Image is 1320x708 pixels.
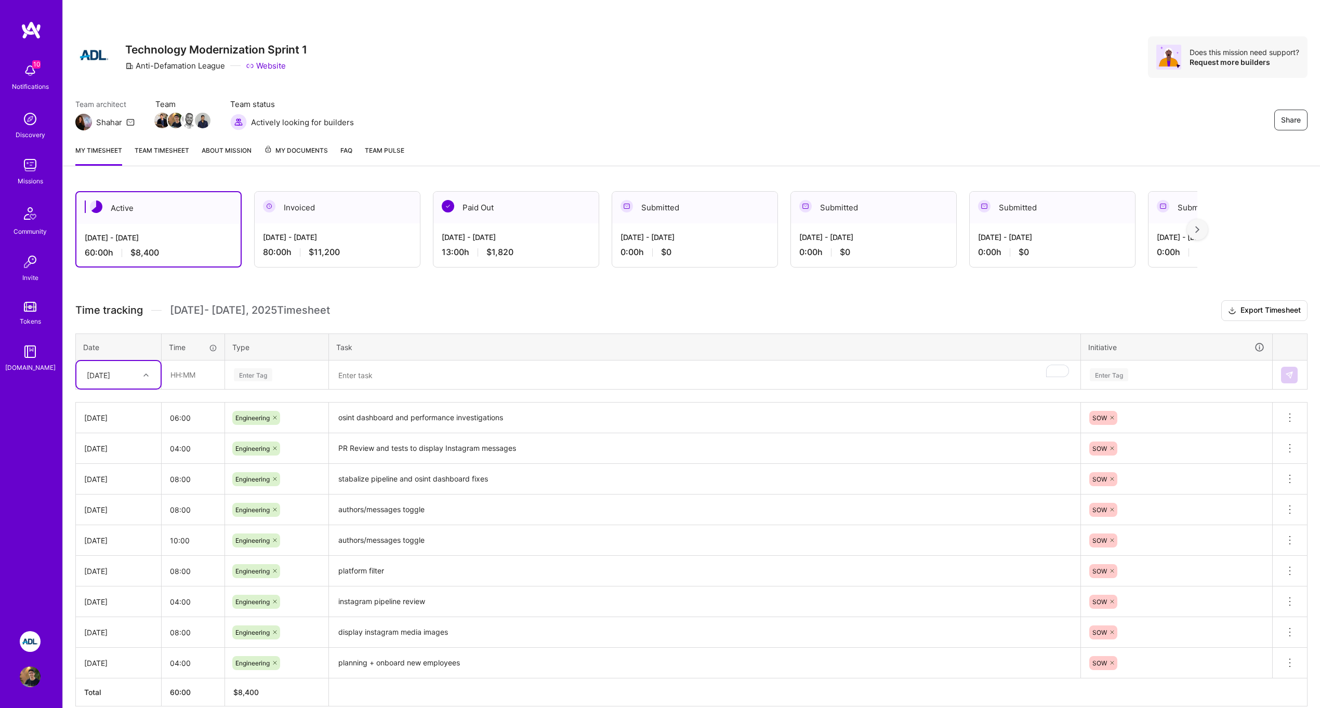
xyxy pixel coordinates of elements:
span: Engineering [235,537,270,544]
div: 0:00 h [1157,247,1305,258]
a: User Avatar [17,666,43,687]
a: FAQ [340,145,352,166]
span: Engineering [235,598,270,606]
span: $ 8,400 [233,688,259,697]
a: Team Member Avatar [196,112,209,129]
span: $8,400 [130,247,159,258]
div: 13:00 h [442,247,590,258]
div: Enter Tag [1090,367,1128,383]
div: [DATE] - [DATE] [799,232,948,243]
span: SOW [1092,629,1107,636]
span: SOW [1092,567,1107,575]
span: Engineering [235,567,270,575]
input: HH:MM [162,649,225,677]
div: 0:00 h [799,247,948,258]
img: Team Member Avatar [168,113,183,128]
span: SOW [1092,475,1107,483]
a: ADL: Technology Modernization Sprint 1 [17,631,43,652]
div: [DATE] [84,627,153,638]
th: Task [329,333,1081,360]
div: Active [76,192,241,224]
textarea: platform filter [330,557,1079,585]
div: 60:00 h [85,247,232,258]
div: Missions [18,176,43,186]
div: Discovery [16,129,45,140]
div: Anti-Defamation League [125,60,225,71]
input: HH:MM [162,404,225,432]
span: Team Pulse [365,146,404,154]
i: icon CompanyGray [125,62,134,70]
div: Submitted [612,192,777,223]
img: Active [90,201,102,213]
div: [DATE] [84,443,153,454]
div: Invite [22,272,38,283]
div: Time [169,342,217,353]
textarea: planning + onboard new employees [330,649,1079,677]
div: Submitted [1149,192,1314,223]
span: SOW [1092,537,1107,544]
textarea: stabalize pipeline and osint dashboard fixes [330,465,1079,493]
textarea: authors/messages toggle [330,526,1079,555]
div: [DATE] - [DATE] [85,232,232,243]
input: HH:MM [162,361,224,389]
div: [DATE] [87,369,110,380]
textarea: instagram pipeline review [330,587,1079,616]
input: HH:MM [162,435,225,462]
div: Does this mission need support? [1190,47,1299,57]
h3: Technology Modernization Sprint 1 [125,43,307,56]
div: Notifications [12,81,49,92]
img: Submitted [978,200,991,212]
i: icon Mail [126,118,135,126]
a: Team Member Avatar [169,112,182,129]
span: Engineering [235,659,270,667]
a: Website [246,60,286,71]
span: $0 [661,247,671,258]
span: SOW [1092,445,1107,452]
th: Type [225,333,329,360]
img: Team Member Avatar [195,113,210,128]
img: User Avatar [20,666,41,687]
div: 0:00 h [621,247,769,258]
input: HH:MM [162,619,225,646]
span: $0 [1019,247,1029,258]
a: Team Member Avatar [182,112,196,129]
span: SOW [1092,598,1107,606]
div: [DATE] [84,474,153,485]
span: Team status [230,99,354,110]
button: Export Timesheet [1221,300,1308,321]
span: Share [1281,115,1301,125]
textarea: To enrich screen reader interactions, please activate Accessibility in Grammarly extension settings [330,362,1079,389]
textarea: osint dashboard and performance investigations [330,404,1079,432]
img: Invoiced [263,200,275,212]
div: Initiative [1088,341,1265,353]
button: Share [1274,110,1308,130]
span: 10 [32,60,41,69]
textarea: authors/messages toggle [330,496,1079,524]
textarea: PR Review and tests to display Instagram messages [330,434,1079,463]
span: Time tracking [75,304,143,317]
img: tokens [24,302,36,312]
div: Submitted [791,192,956,223]
div: [DATE] [84,566,153,577]
img: Community [18,201,43,226]
a: My Documents [264,145,328,166]
div: Tokens [20,316,41,327]
img: bell [20,60,41,81]
div: 80:00 h [263,247,412,258]
span: Team [155,99,209,110]
img: Submit [1285,371,1293,379]
span: Actively looking for builders [251,117,354,128]
img: discovery [20,109,41,129]
span: $1,820 [486,247,513,258]
input: HH:MM [162,496,225,524]
img: teamwork [20,155,41,176]
img: Team Member Avatar [181,113,197,128]
img: logo [21,21,42,39]
img: Avatar [1156,45,1181,70]
img: Team Member Avatar [154,113,170,128]
div: Paid Out [433,192,599,223]
div: 0:00 h [978,247,1127,258]
span: $0 [840,247,850,258]
div: Community [14,226,47,237]
img: Invite [20,251,41,272]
